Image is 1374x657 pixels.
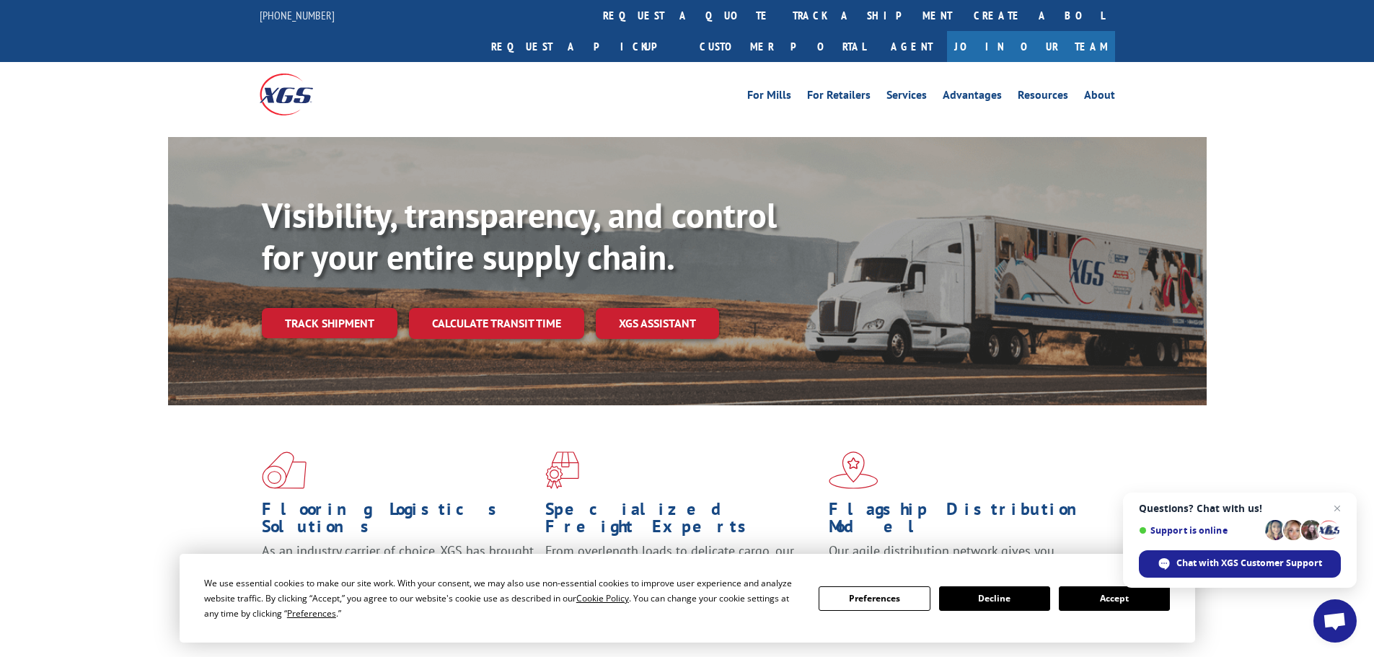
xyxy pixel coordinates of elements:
a: Services [886,89,927,105]
a: Track shipment [262,308,397,338]
a: Customer Portal [689,31,876,62]
button: Preferences [819,586,930,611]
span: Preferences [287,607,336,619]
a: About [1084,89,1115,105]
h1: Flagship Distribution Model [829,501,1101,542]
span: Close chat [1329,500,1346,517]
a: Calculate transit time [409,308,584,339]
div: We use essential cookies to make our site work. With your consent, we may also use non-essential ... [204,576,801,621]
a: Request a pickup [480,31,689,62]
p: From overlength loads to delicate cargo, our experienced staff knows the best way to move your fr... [545,542,818,607]
img: xgs-icon-total-supply-chain-intelligence-red [262,451,307,489]
span: Cookie Policy [576,592,629,604]
button: Accept [1059,586,1170,611]
span: Questions? Chat with us! [1139,503,1341,514]
a: Resources [1018,89,1068,105]
a: Agent [876,31,947,62]
a: For Retailers [807,89,871,105]
a: Join Our Team [947,31,1115,62]
span: Our agile distribution network gives you nationwide inventory management on demand. [829,542,1094,576]
img: xgs-icon-focused-on-flooring-red [545,451,579,489]
a: Advantages [943,89,1002,105]
div: Open chat [1313,599,1357,643]
a: XGS ASSISTANT [596,308,719,339]
span: Support is online [1139,525,1260,536]
a: [PHONE_NUMBER] [260,8,335,22]
div: Cookie Consent Prompt [180,554,1195,643]
span: As an industry carrier of choice, XGS has brought innovation and dedication to flooring logistics... [262,542,534,594]
button: Decline [939,586,1050,611]
h1: Specialized Freight Experts [545,501,818,542]
img: xgs-icon-flagship-distribution-model-red [829,451,878,489]
span: Chat with XGS Customer Support [1176,557,1322,570]
a: For Mills [747,89,791,105]
b: Visibility, transparency, and control for your entire supply chain. [262,193,777,279]
h1: Flooring Logistics Solutions [262,501,534,542]
div: Chat with XGS Customer Support [1139,550,1341,578]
